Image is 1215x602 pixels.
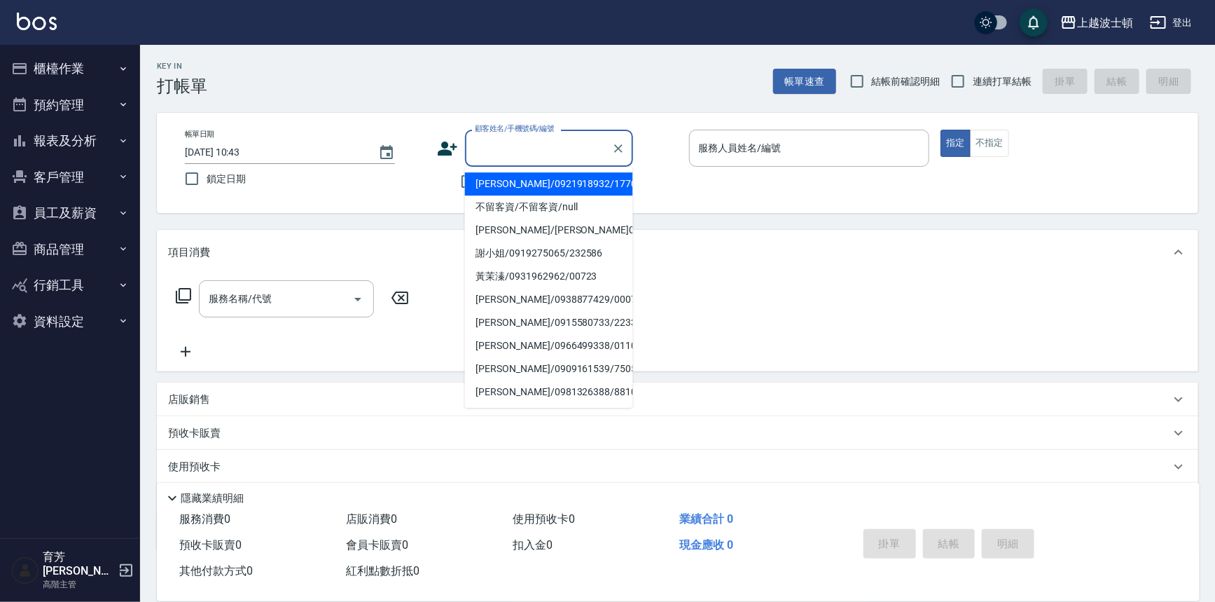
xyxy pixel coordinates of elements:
li: [PERSON_NAME]/[PERSON_NAME]00009/00009 [465,219,633,242]
button: Open [347,288,369,310]
li: [PERSON_NAME]/0981326388/881016 [465,381,633,404]
button: 上越波士頓 [1055,8,1139,37]
button: 不指定 [970,130,1009,157]
p: 隱藏業績明細 [181,491,244,506]
label: 顧客姓名/手機號碼/編號 [475,123,555,134]
div: 項目消費 [157,230,1198,275]
span: 其他付款方式 0 [179,564,253,577]
button: 預約管理 [6,87,134,123]
span: 會員卡販賣 0 [346,538,408,552]
label: 帳單日期 [185,129,214,139]
span: 連續打單結帳 [973,74,1032,89]
button: save [1020,8,1048,36]
input: YYYY/MM/DD hh:mm [185,141,364,164]
button: 客戶管理 [6,159,134,196]
span: 現金應收 0 [679,538,733,552]
li: 不留客資/不留客資/null [465,196,633,219]
li: [PERSON_NAME]/0938877429/00070 [465,288,633,311]
li: [PERSON_NAME]/0921918932/1770 [465,172,633,196]
h5: 育芳[PERSON_NAME] [43,550,114,578]
li: [PERSON_NAME]/0966499338/0110319 [465,334,633,357]
button: 行銷工具 [6,267,134,303]
img: Person [11,556,39,584]
li: [PERSON_NAME]/0958080919/00826 [465,404,633,427]
li: 謝小姐/0919275065/232586 [465,242,633,265]
p: 使用預收卡 [168,460,221,474]
span: 結帳前確認明細 [872,74,940,89]
div: 使用預收卡 [157,450,1198,484]
div: 預收卡販賣 [157,416,1198,450]
span: 服務消費 0 [179,512,230,526]
h2: Key In [157,62,207,71]
p: 預收卡販賣 [168,426,221,441]
button: 指定 [940,130,971,157]
p: 項目消費 [168,245,210,260]
button: 員工及薪資 [6,195,134,231]
span: 扣入金 0 [513,538,553,552]
li: [PERSON_NAME]/0915580733/223354 [465,311,633,334]
button: 商品管理 [6,231,134,268]
span: 鎖定日期 [207,172,246,186]
button: Clear [609,139,628,158]
p: 高階主管 [43,578,114,591]
li: [PERSON_NAME]/0909161539/750525 [465,357,633,381]
span: 店販消費 0 [346,512,397,526]
span: 使用預收卡 0 [513,512,575,526]
img: Logo [17,13,57,30]
span: 業績合計 0 [679,512,733,526]
li: 黃茉溱/0931962962/00723 [465,265,633,288]
div: 店販銷售 [157,383,1198,416]
button: 帳單速查 [773,69,836,95]
button: Choose date, selected date is 2025-08-16 [370,136,403,170]
button: 資料設定 [6,303,134,340]
span: 預收卡販賣 0 [179,538,242,552]
h3: 打帳單 [157,76,207,96]
p: 店販銷售 [168,392,210,407]
span: 紅利點數折抵 0 [346,564,419,577]
div: 上越波士頓 [1077,14,1133,32]
button: 登出 [1144,10,1198,36]
button: 報表及分析 [6,123,134,159]
button: 櫃檯作業 [6,50,134,87]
